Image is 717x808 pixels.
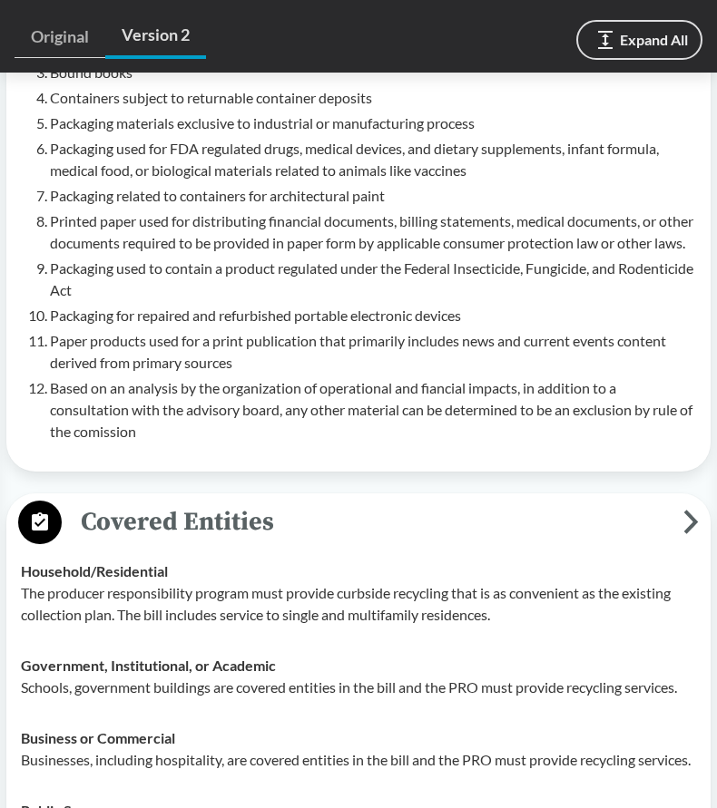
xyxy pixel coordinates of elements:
[50,185,696,207] li: Packaging related to containers for architectural paint
[576,20,702,60] button: Expand All
[50,138,696,181] li: Packaging used for FDA regulated drugs, medical devices, and dietary supplements, infant formula,...
[50,377,696,443] li: Based on an analysis by the organization of operational and fiancial impacts, in addition to a co...
[50,258,696,301] li: Packaging used to contain a product regulated under the Federal Insecticide, Fungicide, and Roden...
[21,749,696,771] p: Businesses, including hospitality, are covered entities in the bill and the PRO must provide recy...
[50,305,696,326] li: Packaging for repaired and refurbished portable electronic devices
[21,562,168,579] strong: Household/​Residential
[21,657,276,674] strong: Government, Institutional, or Academic
[50,210,696,254] li: Printed paper used for distributing financial documents, billing statements, medical documents, o...
[50,112,696,134] li: Packaging materials exclusive to industrial or manufacturing process
[21,729,175,746] strong: Business or Commercial
[50,87,696,109] li: Containers subject to returnable container deposits
[21,582,696,626] p: The producer responsibility program must provide curbside recycling that is as convenient as the ...
[62,501,683,542] span: Covered Entities
[15,16,105,58] a: Original
[13,500,704,546] button: Covered Entities
[105,15,206,59] a: Version 2
[21,677,696,698] p: Schools, government buildings are covered entities in the bill and the PRO must provide recycling...
[50,330,696,374] li: Paper products used for a print publication that primarily includes news and current events conte...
